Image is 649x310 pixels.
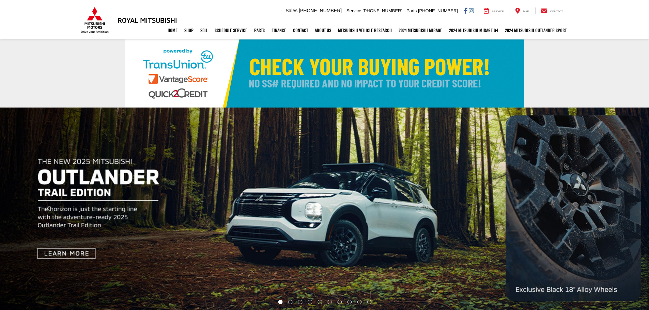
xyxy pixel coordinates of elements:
[118,16,177,24] h3: Royal Mitsubishi
[337,300,342,304] li: Go to slide number 7.
[446,22,501,39] a: 2024 Mitsubishi Mirage G4
[406,8,417,13] span: Parts
[298,300,303,304] li: Go to slide number 3.
[357,300,361,304] li: Go to slide number 9.
[288,300,293,304] li: Go to slide number 2.
[308,300,312,304] li: Go to slide number 4.
[251,22,268,39] a: Parts: Opens in a new tab
[347,300,352,304] li: Go to slide number 8.
[523,10,529,13] span: Map
[501,22,570,39] a: 2024 Mitsubishi Outlander SPORT
[395,22,446,39] a: 2024 Mitsubishi Mirage
[492,10,504,13] span: Service
[469,8,474,13] a: Instagram: Click to visit our Instagram page
[299,8,342,13] span: [PHONE_NUMBER]
[346,8,361,13] span: Service
[367,300,371,304] li: Go to slide number 10.
[285,8,297,13] span: Sales
[290,22,311,39] a: Contact
[536,7,568,14] a: Contact
[418,8,458,13] span: [PHONE_NUMBER]
[362,8,402,13] span: [PHONE_NUMBER]
[552,121,649,296] button: Click to view next picture.
[211,22,251,39] a: Schedule Service: Opens in a new tab
[510,7,534,14] a: Map
[550,10,563,13] span: Contact
[268,22,290,39] a: Finance
[164,22,181,39] a: Home
[479,7,509,14] a: Service
[181,22,197,39] a: Shop
[318,300,322,304] li: Go to slide number 5.
[311,22,335,39] a: About Us
[197,22,211,39] a: Sell
[464,8,467,13] a: Facebook: Click to visit our Facebook page
[125,39,524,108] img: Check Your Buying Power
[335,22,395,39] a: Mitsubishi Vehicle Research
[79,7,110,33] img: Mitsubishi
[278,300,282,304] li: Go to slide number 1.
[327,300,332,304] li: Go to slide number 6.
